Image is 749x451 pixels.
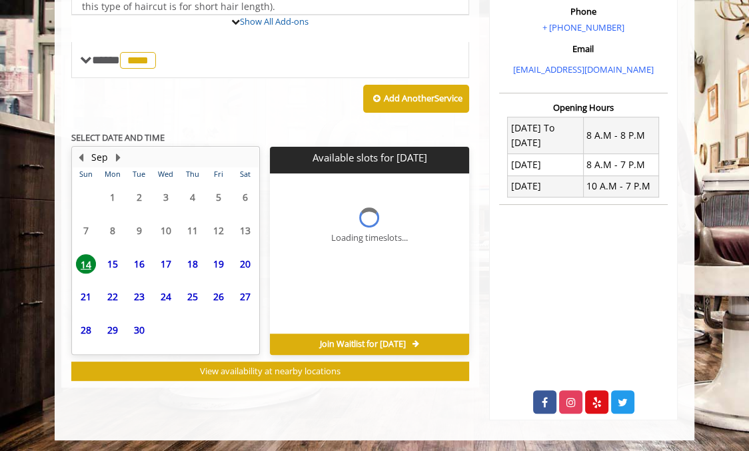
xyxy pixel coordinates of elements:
span: 14 [76,254,96,274]
th: Sun [73,167,99,181]
td: [DATE] [508,175,583,197]
td: Select day24 [153,280,179,314]
button: Previous Month [75,150,86,165]
span: 15 [103,254,123,274]
span: Join Waitlist for [DATE] [320,339,406,350]
span: 24 [156,287,176,306]
span: 19 [209,254,229,274]
td: Select day21 [73,280,99,314]
span: 16 [129,254,149,274]
button: Next Month [113,150,123,165]
td: 10 A.M - 7 P.M [583,175,658,197]
td: Select day18 [179,247,206,280]
span: View availability at nearby locations [200,365,341,377]
td: Select day27 [232,280,259,314]
h3: Email [502,44,664,53]
a: [EMAIL_ADDRESS][DOMAIN_NAME] [513,63,654,75]
span: 21 [76,287,96,306]
td: Select day20 [232,247,259,280]
td: Select day22 [99,280,126,314]
td: Select day19 [205,247,232,280]
span: 23 [129,287,149,306]
td: Select day17 [153,247,179,280]
button: View availability at nearby locations [71,362,469,381]
h3: Opening Hours [499,103,668,112]
a: + [PHONE_NUMBER] [542,21,624,33]
td: Select day16 [126,247,153,280]
th: Thu [179,167,206,181]
span: 26 [209,287,229,306]
span: 25 [183,287,203,306]
b: Add Another Service [384,92,462,104]
p: Available slots for [DATE] [275,152,463,163]
b: SELECT DATE AND TIME [71,131,165,143]
span: 28 [76,320,96,340]
span: 30 [129,320,149,340]
button: Sep [91,150,108,165]
th: Sat [232,167,259,181]
span: 29 [103,320,123,340]
td: Select day23 [126,280,153,314]
td: Select day28 [73,314,99,347]
th: Mon [99,167,126,181]
span: 27 [235,287,255,306]
td: [DATE] To [DATE] [508,117,583,154]
th: Tue [126,167,153,181]
td: 8 A.M - 8 P.M [583,117,658,154]
th: Wed [153,167,179,181]
td: Select day25 [179,280,206,314]
td: Select day30 [126,314,153,347]
span: 18 [183,254,203,274]
td: Select day26 [205,280,232,314]
span: 22 [103,287,123,306]
th: Fri [205,167,232,181]
span: 20 [235,254,255,274]
a: Show All Add-ons [240,15,309,27]
h3: Phone [502,7,664,16]
td: Select day29 [99,314,126,347]
span: 17 [156,254,176,274]
div: The Made Man Haircut Add-onS [71,14,469,15]
td: 8 A.M - 7 P.M [583,154,658,175]
td: Select day14 [73,247,99,280]
td: Select day15 [99,247,126,280]
td: [DATE] [508,154,583,175]
button: Add AnotherService [363,85,469,113]
div: Loading timeslots... [331,231,408,245]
